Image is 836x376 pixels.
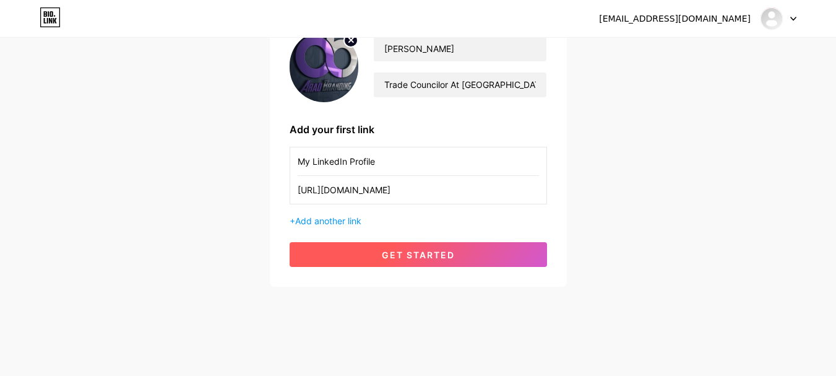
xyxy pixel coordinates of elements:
[760,7,783,30] img: John Debal
[290,242,547,267] button: get started
[290,214,547,227] div: +
[599,12,751,25] div: [EMAIL_ADDRESS][DOMAIN_NAME]
[382,250,455,260] span: get started
[374,72,546,97] input: bio
[298,147,539,175] input: Link name (My Instagram)
[295,216,361,226] span: Add another link
[298,176,539,204] input: URL (https://instagram.com/yourname)
[374,37,546,61] input: Your name
[290,122,547,137] div: Add your first link
[290,31,359,102] img: profile pic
